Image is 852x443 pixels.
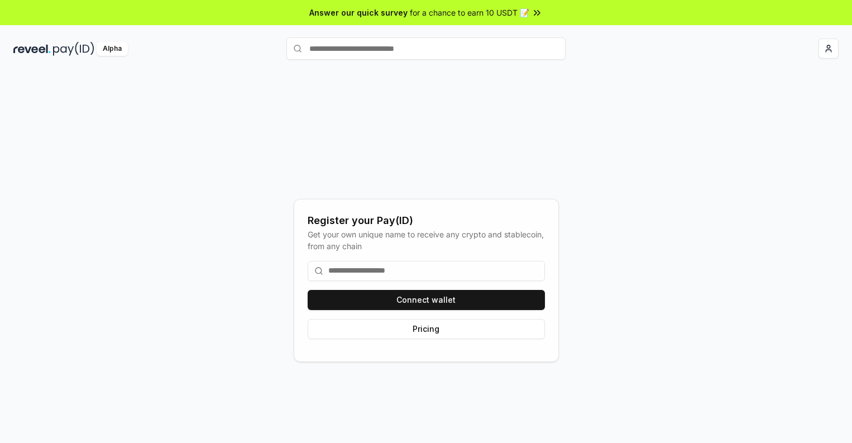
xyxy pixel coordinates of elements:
img: reveel_dark [13,42,51,56]
div: Alpha [97,42,128,56]
div: Get your own unique name to receive any crypto and stablecoin, from any chain [308,228,545,252]
span: Answer our quick survey [309,7,408,18]
span: for a chance to earn 10 USDT 📝 [410,7,529,18]
button: Connect wallet [308,290,545,310]
img: pay_id [53,42,94,56]
div: Register your Pay(ID) [308,213,545,228]
button: Pricing [308,319,545,339]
